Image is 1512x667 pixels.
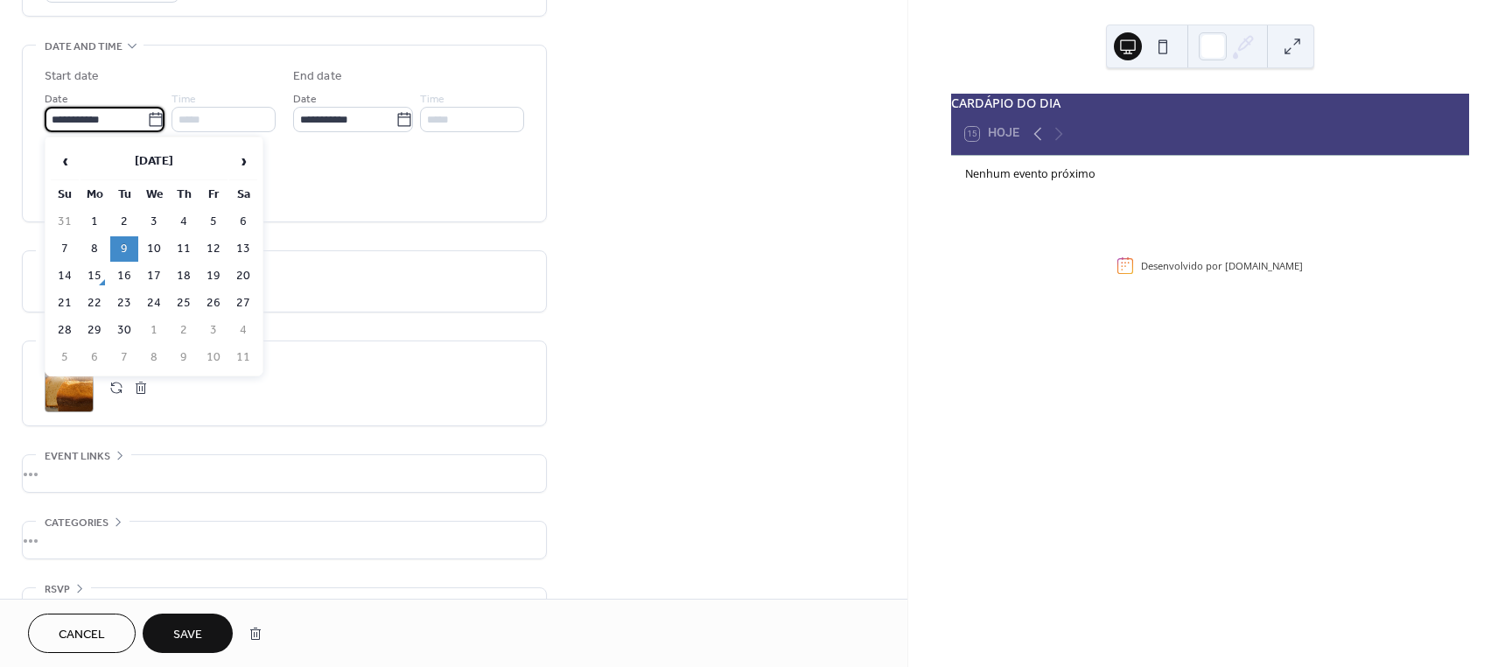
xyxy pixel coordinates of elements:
td: 10 [140,236,168,262]
td: 1 [80,209,108,235]
td: 3 [140,209,168,235]
span: Date [45,90,68,109]
td: 29 [80,318,108,343]
div: Start date [45,67,99,86]
div: ••• [23,588,546,625]
td: 9 [170,345,198,370]
td: 7 [51,236,79,262]
span: Time [171,90,196,109]
th: Su [51,182,79,207]
td: 26 [199,291,227,316]
td: 2 [170,318,198,343]
td: 31 [51,209,79,235]
span: Time [420,90,444,109]
td: 4 [229,318,257,343]
span: Event links [45,447,110,466]
td: 9 [110,236,138,262]
button: Save [143,614,233,653]
div: ••• [23,522,546,558]
span: › [230,144,256,179]
a: [DOMAIN_NAME] [1225,259,1303,272]
td: 3 [199,318,227,343]
td: 24 [140,291,168,316]
div: Desenvolvido por [1141,259,1303,272]
td: 20 [229,263,257,289]
div: ••• [23,455,546,492]
td: 25 [170,291,198,316]
td: 13 [229,236,257,262]
button: Cancel [28,614,136,653]
span: RSVP [45,580,70,599]
td: 16 [110,263,138,289]
td: 2 [110,209,138,235]
td: 30 [110,318,138,343]
span: Date and time [45,38,122,56]
td: 27 [229,291,257,316]
div: Nenhum evento próximo [965,166,1455,183]
th: Th [170,182,198,207]
span: ‹ [52,144,78,179]
td: 10 [199,345,227,370]
th: Fr [199,182,227,207]
td: 6 [80,345,108,370]
td: 15 [80,263,108,289]
div: CARDÁPIO DO DIA [951,94,1469,113]
span: Save [173,626,202,644]
th: We [140,182,168,207]
span: Cancel [59,626,105,644]
td: 22 [80,291,108,316]
td: 8 [140,345,168,370]
td: 5 [51,345,79,370]
td: 17 [140,263,168,289]
td: 1 [140,318,168,343]
span: Date [293,90,317,109]
td: 6 [229,209,257,235]
td: 18 [170,263,198,289]
td: 7 [110,345,138,370]
td: 5 [199,209,227,235]
td: 21 [51,291,79,316]
th: Tu [110,182,138,207]
td: 8 [80,236,108,262]
th: Mo [80,182,108,207]
td: 28 [51,318,79,343]
td: 14 [51,263,79,289]
td: 4 [170,209,198,235]
div: End date [293,67,342,86]
th: [DATE] [80,143,227,180]
td: 23 [110,291,138,316]
td: 12 [199,236,227,262]
td: 19 [199,263,227,289]
div: ; [45,363,94,412]
td: 11 [170,236,198,262]
span: Categories [45,514,108,532]
td: 11 [229,345,257,370]
th: Sa [229,182,257,207]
